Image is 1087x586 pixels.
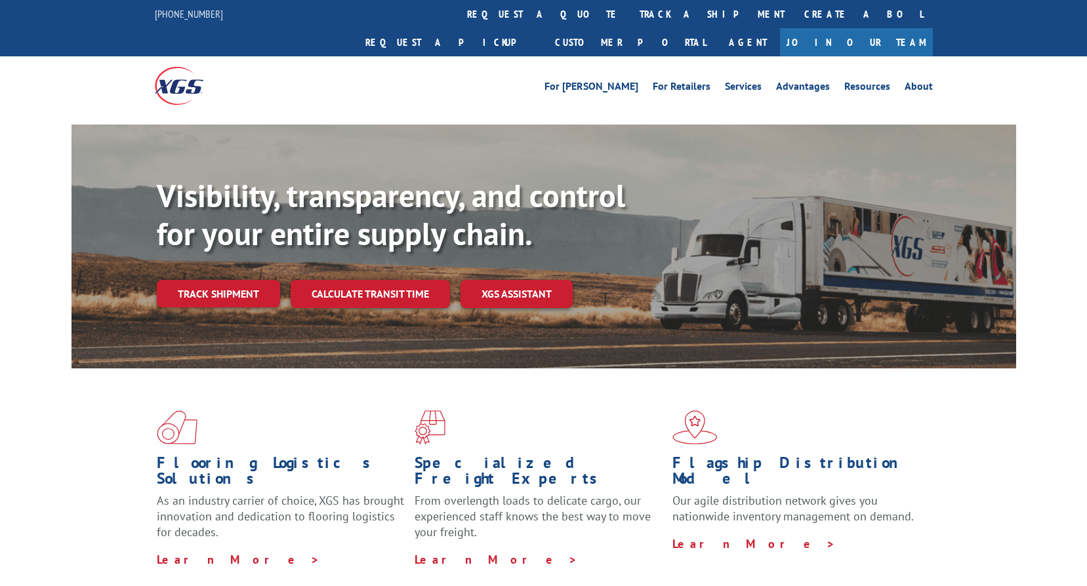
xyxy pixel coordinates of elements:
a: Resources [844,81,890,96]
a: Customer Portal [545,28,716,56]
span: As an industry carrier of choice, XGS has brought innovation and dedication to flooring logistics... [157,493,404,539]
a: Learn More > [672,536,836,551]
img: xgs-icon-total-supply-chain-intelligence-red [157,410,197,444]
a: Request a pickup [356,28,545,56]
a: Track shipment [157,280,280,307]
a: For Retailers [653,81,710,96]
a: Agent [716,28,780,56]
a: Learn More > [157,552,320,567]
p: From overlength loads to delicate cargo, our experienced staff knows the best way to move your fr... [415,493,663,551]
a: Advantages [776,81,830,96]
a: Calculate transit time [291,280,450,308]
a: Learn More > [415,552,578,567]
a: Join Our Team [780,28,933,56]
h1: Flooring Logistics Solutions [157,455,405,493]
img: xgs-icon-flagship-distribution-model-red [672,410,718,444]
b: Visibility, transparency, and control for your entire supply chain. [157,175,625,254]
a: Services [725,81,762,96]
h1: Specialized Freight Experts [415,455,663,493]
a: For [PERSON_NAME] [544,81,638,96]
a: About [905,81,933,96]
a: XGS ASSISTANT [461,280,573,308]
a: [PHONE_NUMBER] [155,7,223,20]
span: Our agile distribution network gives you nationwide inventory management on demand. [672,493,914,524]
img: xgs-icon-focused-on-flooring-red [415,410,445,444]
h1: Flagship Distribution Model [672,455,920,493]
